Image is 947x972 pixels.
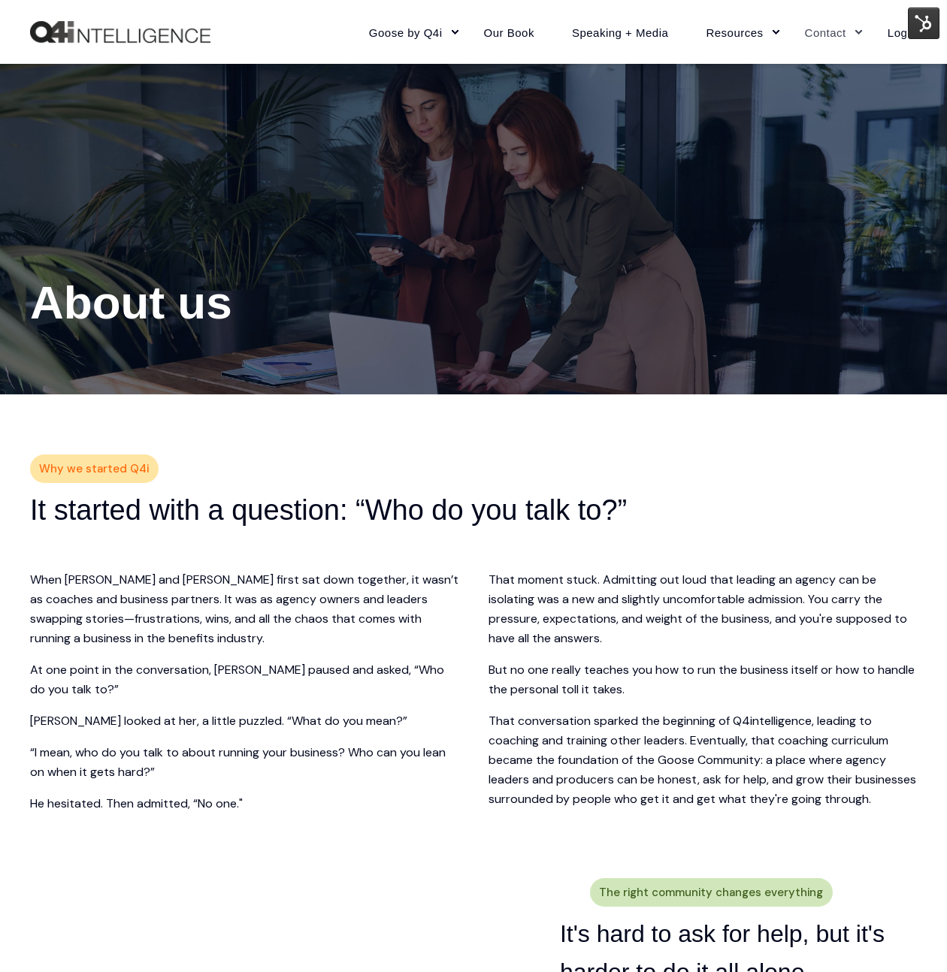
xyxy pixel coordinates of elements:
p: When [PERSON_NAME] and [PERSON_NAME] first sat down together, it wasn’t as coaches and business p... [30,570,458,648]
p: But no one really teaches you how to run the business itself or how to handle the personal toll i... [489,660,917,699]
p: That conversation sparked the beginning of Q4intelligence, leading to coaching and training other... [489,711,917,809]
a: Back to Home [30,21,210,44]
span: The right community changes everything [599,882,823,904]
p: At one point in the conversation, [PERSON_NAME] paused and asked, “Who do you talk to?” [30,660,458,699]
p: “I mean, who do you talk to about running your business? Who can you lean on when it gets hard?” [30,743,458,782]
p: He hesitated. Then admitted, “No one." [30,794,458,814]
p: That moment stuck. Admitting out loud that leading an agency can be isolating was a new and sligh... [489,570,917,648]
img: Q4intelligence, LLC logo [30,21,210,44]
p: [PERSON_NAME] looked at her, a little puzzled. “What do you mean?” [30,711,458,731]
h2: It started with a question: “Who do you talk to?” [30,491,917,529]
img: HubSpot Tools Menu Toggle [908,8,939,39]
span: Why we started Q4i [39,458,149,480]
span: About us [30,276,232,328]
